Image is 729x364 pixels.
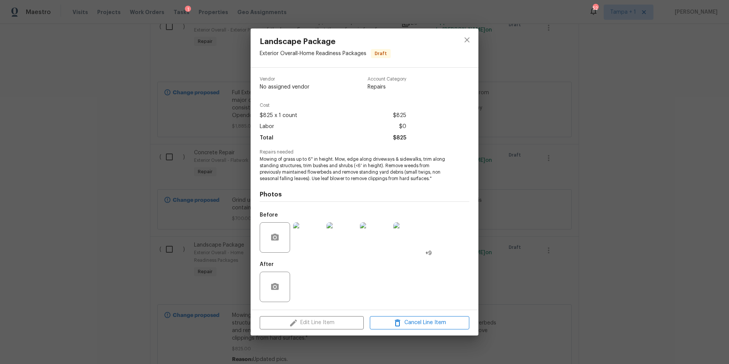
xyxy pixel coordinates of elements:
h5: Before [260,212,278,218]
h4: Photos [260,191,469,198]
span: Cost [260,103,406,108]
span: Draft [372,50,390,57]
span: $825 [393,133,406,144]
span: Exterior Overall - Home Readiness Packages [260,51,366,56]
span: $0 [399,121,406,132]
span: +9 [425,250,432,257]
span: Landscape Package [260,38,391,46]
h5: After [260,262,274,267]
span: Labor [260,121,274,132]
button: Cancel Line Item [370,316,469,329]
span: Repairs [368,83,406,91]
span: Total [260,133,273,144]
div: 1 [185,6,191,13]
span: $825 x 1 count [260,110,297,121]
span: Account Category [368,77,406,82]
span: No assigned vendor [260,83,309,91]
span: Vendor [260,77,309,82]
button: close [458,31,476,49]
span: $825 [393,110,406,121]
span: Cancel Line Item [372,318,467,328]
div: 52 [593,5,598,12]
span: Repairs needed [260,150,469,155]
span: Mowing of grass up to 6" in height. Mow, edge along driveways & sidewalks, trim along standing st... [260,156,448,182]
